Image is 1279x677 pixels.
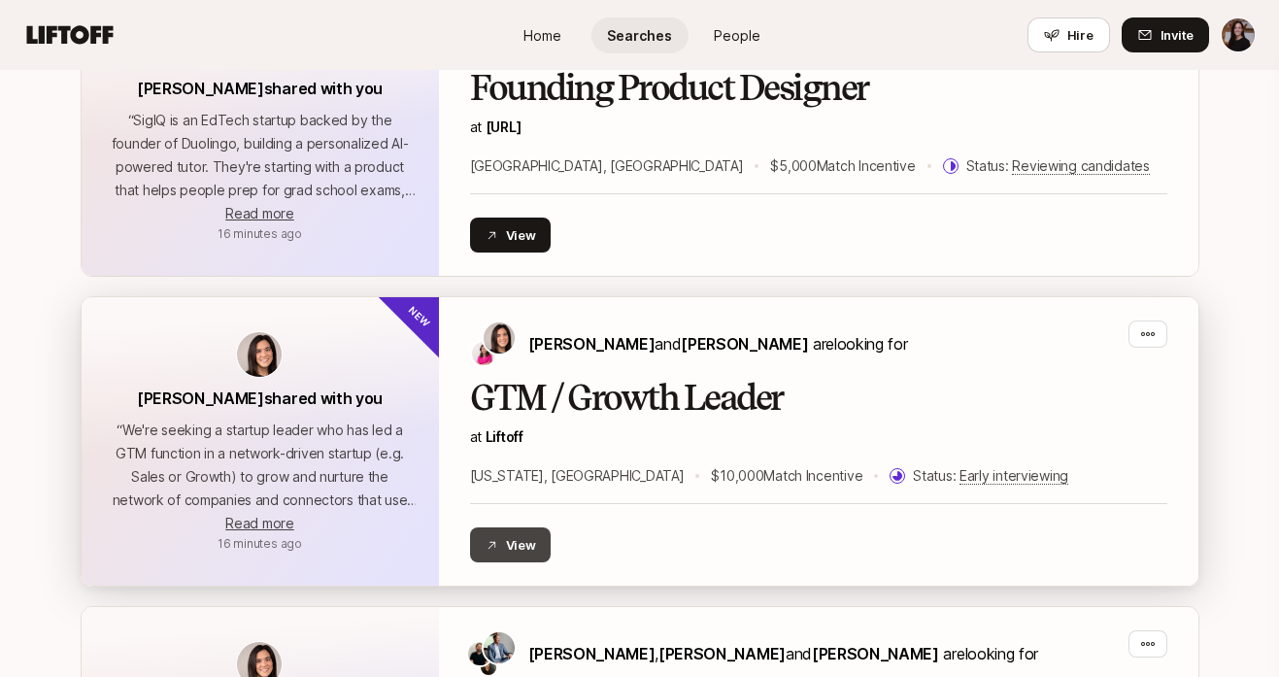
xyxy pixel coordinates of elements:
[470,116,1167,139] p: at
[959,467,1068,485] span: Early interviewing
[105,419,416,512] p: “ We're seeking a startup leader who has led a GTM function in a network-driven startup (e.g. Sal...
[470,527,552,562] button: View
[913,464,1068,488] p: Status:
[105,109,416,202] p: “ SigIQ is an EdTech startup backed by the founder of Duolingo, building a personalized AI-powere...
[218,226,302,241] span: September 9, 2025 9:03am
[689,17,786,53] a: People
[375,264,471,360] div: New
[812,644,939,663] span: [PERSON_NAME]
[470,69,1167,108] h2: Founding Product Designer
[218,536,302,551] span: September 9, 2025 9:03am
[484,322,515,354] img: Eleanor Morgan
[1222,18,1255,51] img: Leandra Elberger
[225,512,293,535] button: Read more
[523,25,561,46] span: Home
[528,641,1038,666] p: are looking for
[484,632,515,663] img: Taylor Berghane
[470,218,552,253] button: View
[468,642,491,665] img: Michael Tannenbaum
[786,644,939,663] span: and
[1221,17,1256,52] button: Leandra Elberger
[1122,17,1209,52] button: Invite
[486,428,523,445] a: Liftoff
[711,464,862,488] p: $10,000 Match Incentive
[1012,157,1149,175] span: Reviewing candidates
[225,515,293,531] span: Read more
[1067,25,1094,45] span: Hire
[470,425,1167,449] p: at
[137,389,383,408] span: [PERSON_NAME] shared with you
[655,644,786,663] span: ,
[528,331,908,356] p: are looking for
[470,464,685,488] p: [US_STATE], [GEOGRAPHIC_DATA]
[237,332,282,377] img: avatar-url
[470,154,744,178] p: [GEOGRAPHIC_DATA], [GEOGRAPHIC_DATA]
[591,17,689,53] a: Searches
[528,334,656,354] span: [PERSON_NAME]
[655,334,808,354] span: and
[770,154,915,178] p: $5,000 Match Incentive
[714,25,760,46] span: People
[486,118,522,135] a: [URL]
[137,79,383,98] span: [PERSON_NAME] shared with you
[225,205,293,221] span: Read more
[1161,25,1194,45] span: Invite
[481,660,496,675] img: Myles Elliott
[966,154,1150,178] p: Status:
[494,17,591,53] a: Home
[681,334,808,354] span: [PERSON_NAME]
[658,644,786,663] span: [PERSON_NAME]
[528,644,656,663] span: [PERSON_NAME]
[225,202,293,225] button: Read more
[607,25,672,46] span: Searches
[470,379,1167,418] h2: GTM / Growth Leader
[1027,17,1110,52] button: Hire
[472,342,495,365] img: Emma Frane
